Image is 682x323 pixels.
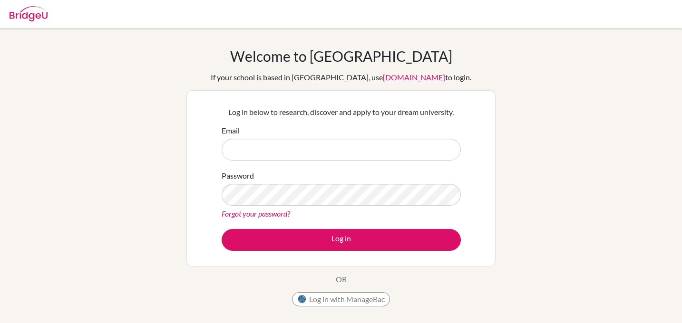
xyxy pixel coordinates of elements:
[10,6,48,21] img: Bridge-U
[222,229,461,251] button: Log in
[383,73,445,82] a: [DOMAIN_NAME]
[336,274,347,285] p: OR
[222,125,240,136] label: Email
[222,106,461,118] p: Log in below to research, discover and apply to your dream university.
[211,72,471,83] div: If your school is based in [GEOGRAPHIC_DATA], use to login.
[230,47,452,65] h1: Welcome to [GEOGRAPHIC_DATA]
[222,170,254,181] label: Password
[292,292,390,306] button: Log in with ManageBac
[222,209,290,218] a: Forgot your password?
